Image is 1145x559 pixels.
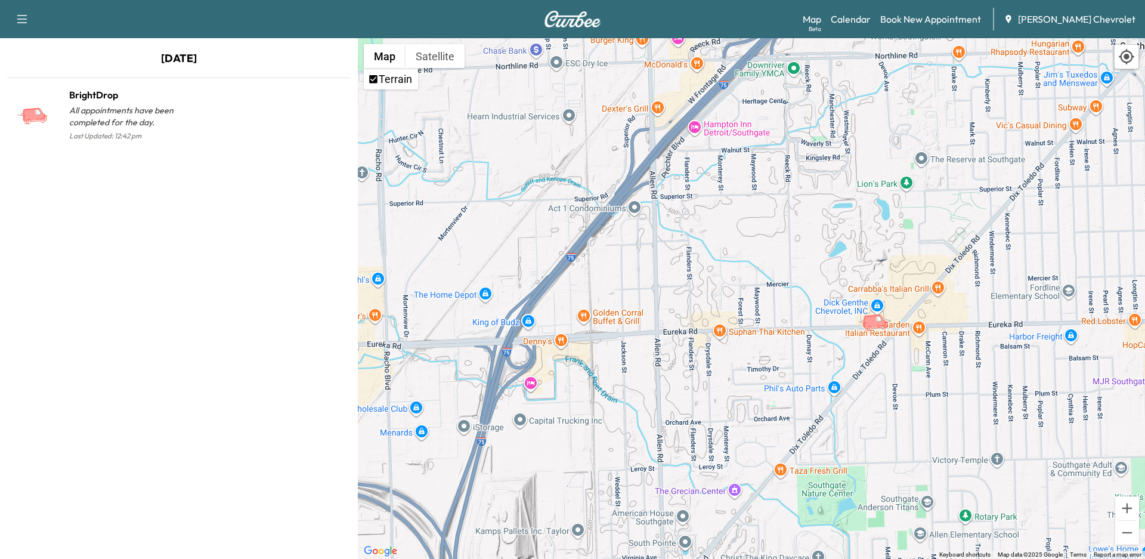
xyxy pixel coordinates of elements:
[69,128,179,144] p: Last Updated: 12:42 pm
[379,73,412,85] label: Terrain
[406,44,465,68] button: Show satellite imagery
[361,543,400,559] a: Open this area in Google Maps (opens a new window)
[1070,551,1087,558] a: Terms (opens in new tab)
[809,24,821,33] div: Beta
[69,104,179,128] p: All appointments have been completed for the day.
[1018,12,1135,26] span: [PERSON_NAME] Chevrolet
[880,12,981,26] a: Book New Appointment
[364,68,418,89] ul: Show street map
[1114,44,1139,69] div: Recenter map
[365,69,417,88] li: Terrain
[364,44,406,68] button: Show street map
[1094,551,1141,558] a: Report a map error
[858,301,899,322] gmp-advanced-marker: BrightDrop
[544,11,601,27] img: Curbee Logo
[831,12,871,26] a: Calendar
[998,551,1063,558] span: Map data ©2025 Google
[1115,496,1139,520] button: Zoom in
[1115,521,1139,545] button: Zoom out
[803,12,821,26] a: MapBeta
[361,543,400,559] img: Google
[69,88,179,102] h1: BrightDrop
[939,551,991,559] button: Keyboard shortcuts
